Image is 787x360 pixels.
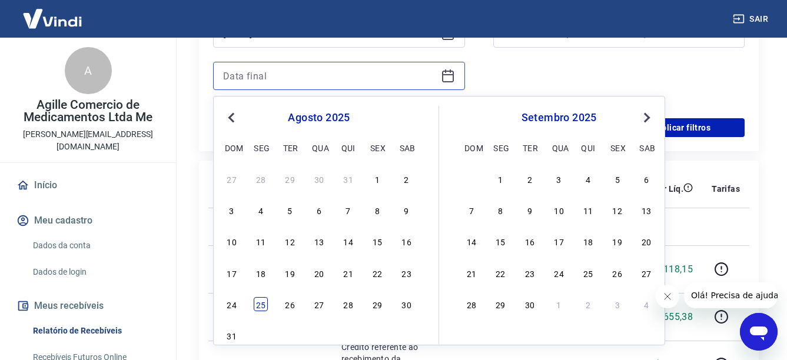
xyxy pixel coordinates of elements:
div: Choose segunda-feira, 8 de setembro de 2025 [493,203,507,217]
span: Olá! Precisa de ajuda? [7,8,99,18]
div: ter [283,141,297,155]
div: Choose quinta-feira, 4 de setembro de 2025 [341,328,356,342]
div: Choose terça-feira, 2 de setembro de 2025 [523,172,537,186]
div: Choose sexta-feira, 29 de agosto de 2025 [370,297,384,311]
input: Data final [223,67,436,85]
div: Choose segunda-feira, 22 de setembro de 2025 [493,266,507,280]
p: [PERSON_NAME][EMAIL_ADDRESS][DOMAIN_NAME] [9,128,167,153]
div: Choose segunda-feira, 18 de agosto de 2025 [254,266,268,280]
iframe: Mensagem da empresa [684,282,778,308]
div: Choose terça-feira, 23 de setembro de 2025 [523,266,537,280]
div: Choose quinta-feira, 7 de agosto de 2025 [341,203,356,217]
div: Choose quarta-feira, 30 de julho de 2025 [312,172,326,186]
div: dom [225,141,239,155]
div: Choose quinta-feira, 25 de setembro de 2025 [581,266,595,280]
div: Choose terça-feira, 2 de setembro de 2025 [283,328,297,342]
div: A [65,47,112,94]
div: Choose sábado, 16 de agosto de 2025 [400,234,414,248]
div: Choose quarta-feira, 3 de setembro de 2025 [552,172,566,186]
div: qua [552,141,566,155]
div: Choose domingo, 7 de setembro de 2025 [464,203,479,217]
div: Choose quarta-feira, 6 de agosto de 2025 [312,203,326,217]
div: Choose terça-feira, 12 de agosto de 2025 [283,234,297,248]
div: sex [610,141,625,155]
div: Choose segunda-feira, 11 de agosto de 2025 [254,234,268,248]
a: Dados da conta [28,234,162,258]
div: Choose sábado, 30 de agosto de 2025 [400,297,414,311]
div: Choose terça-feira, 29 de julho de 2025 [283,172,297,186]
div: sab [400,141,414,155]
div: Choose quarta-feira, 24 de setembro de 2025 [552,266,566,280]
div: Choose sexta-feira, 5 de setembro de 2025 [370,328,384,342]
div: Choose sábado, 13 de setembro de 2025 [639,203,653,217]
img: Vindi [14,1,91,36]
div: Choose domingo, 24 de agosto de 2025 [225,297,239,311]
div: dom [464,141,479,155]
div: Choose terça-feira, 9 de setembro de 2025 [523,203,537,217]
div: Choose segunda-feira, 1 de setembro de 2025 [493,172,507,186]
div: Choose domingo, 3 de agosto de 2025 [225,203,239,217]
div: Choose quarta-feira, 20 de agosto de 2025 [312,266,326,280]
p: R$ 118,15 [649,262,693,276]
div: Choose terça-feira, 26 de agosto de 2025 [283,297,297,311]
div: Choose sexta-feira, 5 de setembro de 2025 [610,172,625,186]
div: Choose terça-feira, 5 de agosto de 2025 [283,203,297,217]
div: Choose sexta-feira, 8 de agosto de 2025 [370,203,384,217]
div: Choose domingo, 21 de setembro de 2025 [464,266,479,280]
div: Choose quinta-feira, 14 de agosto de 2025 [341,234,356,248]
div: month 2025-09 [463,170,655,312]
button: Meu cadastro [14,208,162,234]
div: Choose quinta-feira, 11 de setembro de 2025 [581,203,595,217]
div: Choose domingo, 10 de agosto de 2025 [225,234,239,248]
div: Choose domingo, 28 de setembro de 2025 [464,297,479,311]
div: Choose quarta-feira, 27 de agosto de 2025 [312,297,326,311]
div: Choose segunda-feira, 4 de agosto de 2025 [254,203,268,217]
button: Sair [730,8,773,30]
div: Choose quarta-feira, 3 de setembro de 2025 [312,328,326,342]
div: Choose sábado, 9 de agosto de 2025 [400,203,414,217]
div: Choose terça-feira, 19 de agosto de 2025 [283,266,297,280]
div: Choose sábado, 4 de outubro de 2025 [639,297,653,311]
div: Choose sábado, 20 de setembro de 2025 [639,234,653,248]
div: Choose sexta-feira, 26 de setembro de 2025 [610,266,625,280]
div: seg [254,141,268,155]
a: Início [14,172,162,198]
div: Choose domingo, 17 de agosto de 2025 [225,266,239,280]
div: Choose quinta-feira, 28 de agosto de 2025 [341,297,356,311]
div: Choose quinta-feira, 18 de setembro de 2025 [581,234,595,248]
div: Choose sexta-feira, 15 de agosto de 2025 [370,234,384,248]
div: Choose sexta-feira, 3 de outubro de 2025 [610,297,625,311]
div: qui [341,141,356,155]
button: Previous Month [224,111,238,125]
div: Choose quarta-feira, 17 de setembro de 2025 [552,234,566,248]
div: ter [523,141,537,155]
div: Choose sábado, 27 de setembro de 2025 [639,266,653,280]
div: Choose sexta-feira, 19 de setembro de 2025 [610,234,625,248]
div: Choose quarta-feira, 13 de agosto de 2025 [312,234,326,248]
div: agosto 2025 [223,111,415,125]
div: Choose quarta-feira, 1 de outubro de 2025 [552,297,566,311]
div: Choose terça-feira, 16 de setembro de 2025 [523,234,537,248]
div: Choose segunda-feira, 15 de setembro de 2025 [493,234,507,248]
div: Choose sábado, 6 de setembro de 2025 [639,172,653,186]
div: Choose segunda-feira, 25 de agosto de 2025 [254,297,268,311]
p: R$ 1.655,38 [641,310,693,324]
a: Dados de login [28,260,162,284]
div: month 2025-08 [223,170,415,344]
div: Choose quinta-feira, 31 de julho de 2025 [341,172,356,186]
div: Choose quarta-feira, 10 de setembro de 2025 [552,203,566,217]
div: setembro 2025 [463,111,655,125]
div: Choose terça-feira, 30 de setembro de 2025 [523,297,537,311]
div: Choose domingo, 14 de setembro de 2025 [464,234,479,248]
div: qui [581,141,595,155]
button: Next Month [640,111,654,125]
div: Choose quinta-feira, 4 de setembro de 2025 [581,172,595,186]
div: Choose sexta-feira, 12 de setembro de 2025 [610,203,625,217]
div: qua [312,141,326,155]
iframe: Fechar mensagem [656,285,679,308]
div: seg [493,141,507,155]
div: Choose sexta-feira, 22 de agosto de 2025 [370,266,384,280]
div: Choose quinta-feira, 2 de outubro de 2025 [581,297,595,311]
div: Choose quinta-feira, 21 de agosto de 2025 [341,266,356,280]
div: Choose segunda-feira, 28 de julho de 2025 [254,172,268,186]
